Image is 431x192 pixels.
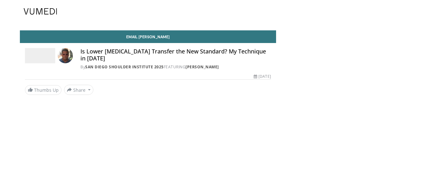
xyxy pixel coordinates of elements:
[254,74,271,79] div: [DATE]
[85,64,164,70] a: San Diego Shoulder Institute 2025
[58,48,73,63] img: Avatar
[25,48,55,63] img: San Diego Shoulder Institute 2025
[24,8,57,15] img: VuMedi Logo
[25,85,62,95] a: Thumbs Up
[80,48,271,62] h4: Is Lower [MEDICAL_DATA] Transfer the New Standard? My Technique in [DATE]
[64,85,93,95] button: Share
[20,30,276,43] a: Email [PERSON_NAME]
[80,64,271,70] div: By FEATURING
[186,64,219,70] a: [PERSON_NAME]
